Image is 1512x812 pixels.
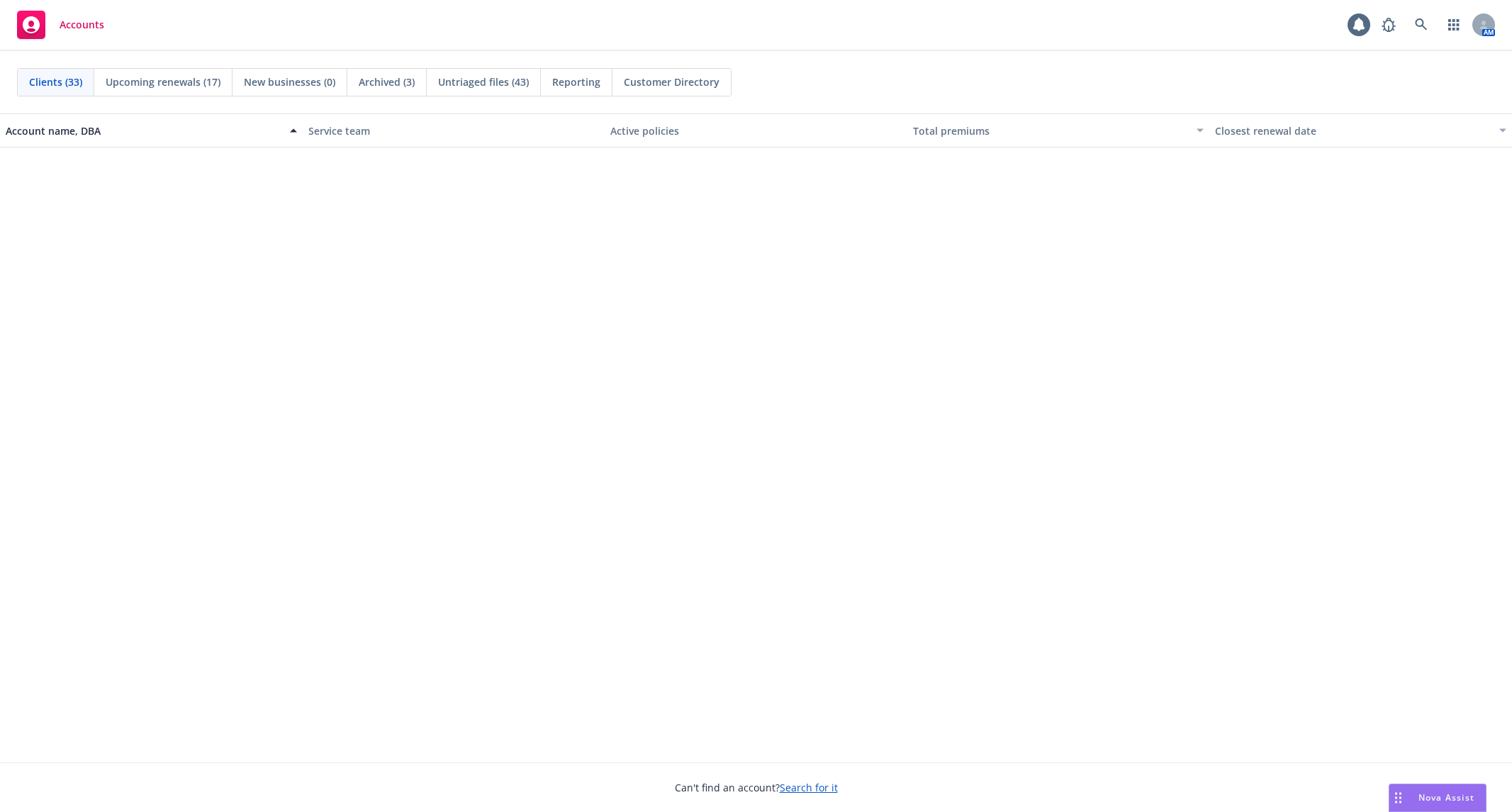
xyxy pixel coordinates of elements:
a: Accounts [11,5,110,45]
a: Search [1407,11,1435,39]
span: New businesses (0) [244,74,335,89]
span: Can't find an account? [675,780,838,795]
a: Search for it [780,781,838,794]
span: Reporting [552,74,600,89]
button: Closest renewal date [1209,113,1512,148]
div: Closest renewal date [1215,123,1491,138]
span: Upcoming renewals (17) [106,74,220,89]
div: Total premiums [913,123,1189,138]
button: Total premiums [907,113,1210,148]
span: Accounts [60,19,104,30]
div: Drag to move [1389,784,1407,811]
button: Service team [303,113,605,148]
span: Archived (3) [359,74,415,89]
span: Clients (33) [29,74,82,89]
button: Active policies [605,113,907,148]
div: Account name, DBA [6,123,281,138]
button: Nova Assist [1389,784,1486,812]
a: Switch app [1440,11,1468,39]
span: Customer Directory [624,74,719,89]
a: Report a Bug [1374,11,1403,39]
span: Untriaged files (43) [438,74,529,89]
div: Service team [308,123,600,138]
div: Active policies [610,123,902,138]
span: Nova Assist [1418,791,1474,803]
